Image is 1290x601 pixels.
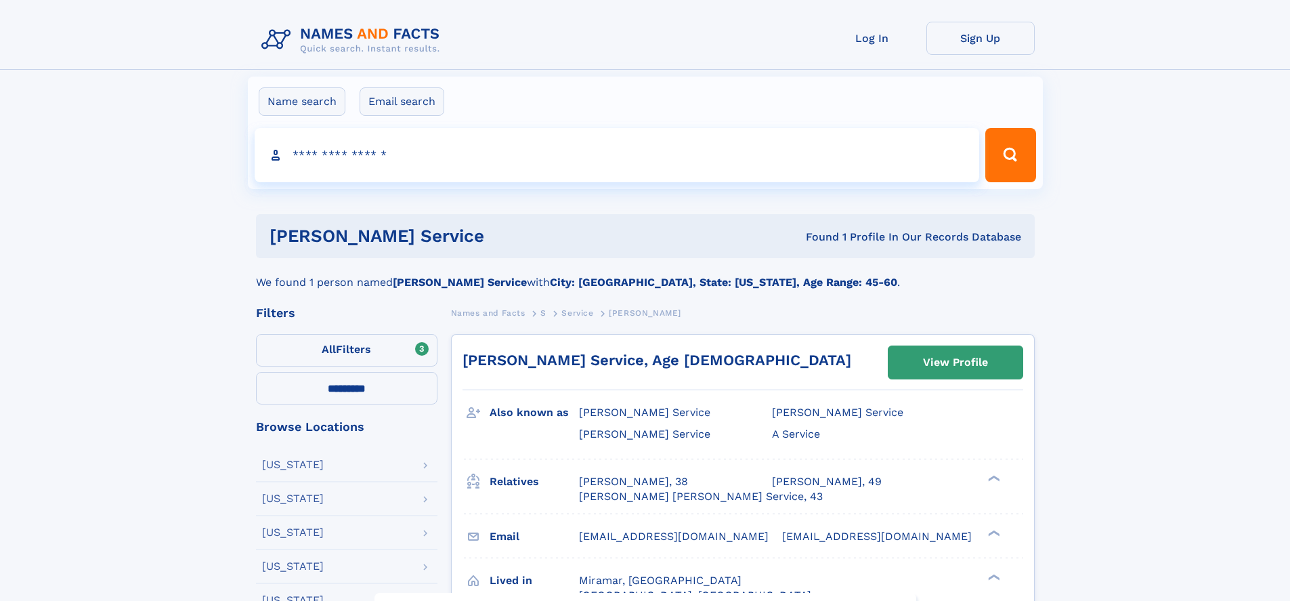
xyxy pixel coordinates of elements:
[490,525,579,548] h3: Email
[256,421,437,433] div: Browse Locations
[579,530,769,543] span: [EMAIL_ADDRESS][DOMAIN_NAME]
[262,561,324,572] div: [US_STATE]
[772,428,820,440] span: A Service
[540,308,546,318] span: S
[985,474,1001,482] div: ❯
[985,573,1001,581] div: ❯
[923,347,988,378] div: View Profile
[256,258,1035,291] div: We found 1 person named with .
[270,228,645,245] h1: [PERSON_NAME] Service
[490,569,579,592] h3: Lived in
[490,401,579,424] h3: Also known as
[256,307,437,319] div: Filters
[540,304,546,321] a: S
[463,352,851,369] a: [PERSON_NAME] Service, Age [DEMOGRAPHIC_DATA]
[322,343,336,356] span: All
[579,406,710,419] span: [PERSON_NAME] Service
[888,346,1023,379] a: View Profile
[255,128,980,182] input: search input
[561,304,593,321] a: Service
[609,308,681,318] span: [PERSON_NAME]
[985,529,1001,537] div: ❯
[772,474,882,489] a: [PERSON_NAME], 49
[256,22,451,58] img: Logo Names and Facts
[451,304,525,321] a: Names and Facts
[262,459,324,470] div: [US_STATE]
[818,22,926,55] a: Log In
[772,406,903,419] span: [PERSON_NAME] Service
[259,87,345,116] label: Name search
[579,474,688,489] a: [PERSON_NAME], 38
[262,493,324,504] div: [US_STATE]
[490,470,579,493] h3: Relatives
[645,230,1021,245] div: Found 1 Profile In Our Records Database
[579,428,710,440] span: [PERSON_NAME] Service
[579,489,823,504] a: [PERSON_NAME] [PERSON_NAME] Service, 43
[393,276,527,289] b: [PERSON_NAME] Service
[561,308,593,318] span: Service
[926,22,1035,55] a: Sign Up
[262,527,324,538] div: [US_STATE]
[579,574,741,587] span: Miramar, [GEOGRAPHIC_DATA]
[550,276,897,289] b: City: [GEOGRAPHIC_DATA], State: [US_STATE], Age Range: 45-60
[256,334,437,367] label: Filters
[782,530,972,543] span: [EMAIL_ADDRESS][DOMAIN_NAME]
[985,128,1035,182] button: Search Button
[360,87,444,116] label: Email search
